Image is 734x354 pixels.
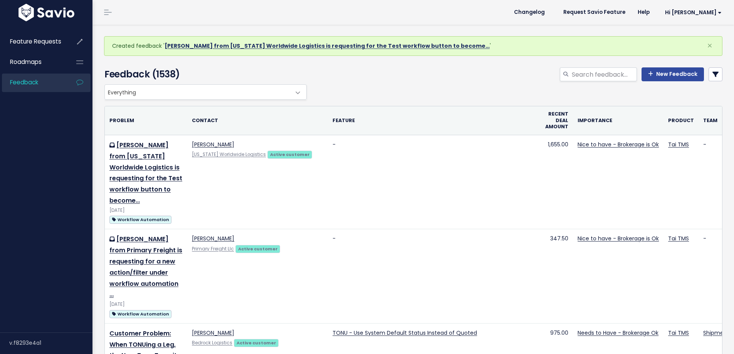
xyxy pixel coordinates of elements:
[10,58,42,66] span: Roadmaps
[10,37,61,45] span: Feature Requests
[578,329,658,337] a: Needs to Have - Brokerage Ok
[105,106,187,135] th: Problem
[2,74,64,91] a: Feedback
[514,10,545,15] span: Changelog
[699,37,720,55] button: Close
[642,67,704,81] a: New Feedback
[192,141,234,148] a: [PERSON_NAME]
[192,329,234,337] a: [PERSON_NAME]
[192,246,234,252] a: Primary Freight Llc
[578,235,659,242] a: Nice to have - Brokerage is Ok
[2,33,64,50] a: Feature Requests
[109,215,171,224] a: Workflow Automation
[663,106,699,135] th: Product
[656,7,728,18] a: Hi [PERSON_NAME]
[187,106,328,135] th: Contact
[557,7,632,18] a: Request Savio Feature
[333,329,477,337] a: TONU - Use System Default Status Instead of Quoted
[571,67,637,81] input: Search feedback...
[328,229,541,323] td: -
[541,229,573,323] td: 347.50
[104,36,722,56] div: Created feedback ' '
[104,67,303,81] h4: Feedback (1538)
[192,151,266,158] a: [US_STATE] Worldwide Logistics
[165,42,490,50] a: [PERSON_NAME] from [US_STATE] Worldwide Logistics is requesting for the Test workflow button to b...
[234,339,279,346] a: Active customer
[109,235,182,299] a: [PERSON_NAME] from Primary Freight is requesting for a new action/filter under workflow automation …
[104,84,307,100] span: Everything
[238,246,278,252] strong: Active customer
[235,245,280,252] a: Active customer
[541,106,573,135] th: Recent deal amount
[668,329,689,337] a: Tai TMS
[707,39,712,52] span: ×
[9,333,92,353] div: v.f8293e4a1
[541,135,573,229] td: 1,655.00
[237,340,276,346] strong: Active customer
[328,135,541,229] td: -
[578,141,659,148] a: Nice to have - Brokerage is Ok
[109,141,182,205] a: [PERSON_NAME] from [US_STATE] Worldwide Logistics is requesting for the Test workflow button to b...
[192,340,232,346] a: Bedrock Logistics
[573,106,663,135] th: Importance
[668,235,689,242] a: Tai TMS
[105,85,291,99] span: Everything
[665,10,722,15] span: Hi [PERSON_NAME]
[192,235,234,242] a: [PERSON_NAME]
[668,141,689,148] a: Tai TMS
[109,309,171,319] a: Workflow Automation
[109,310,171,318] span: Workflow Automation
[10,78,38,86] span: Feedback
[270,151,310,158] strong: Active customer
[267,150,312,158] a: Active customer
[17,4,76,21] img: logo-white.9d6f32f41409.svg
[328,106,541,135] th: Feature
[109,216,171,224] span: Workflow Automation
[109,300,183,309] div: [DATE]
[632,7,656,18] a: Help
[109,206,183,215] div: [DATE]
[2,53,64,71] a: Roadmaps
